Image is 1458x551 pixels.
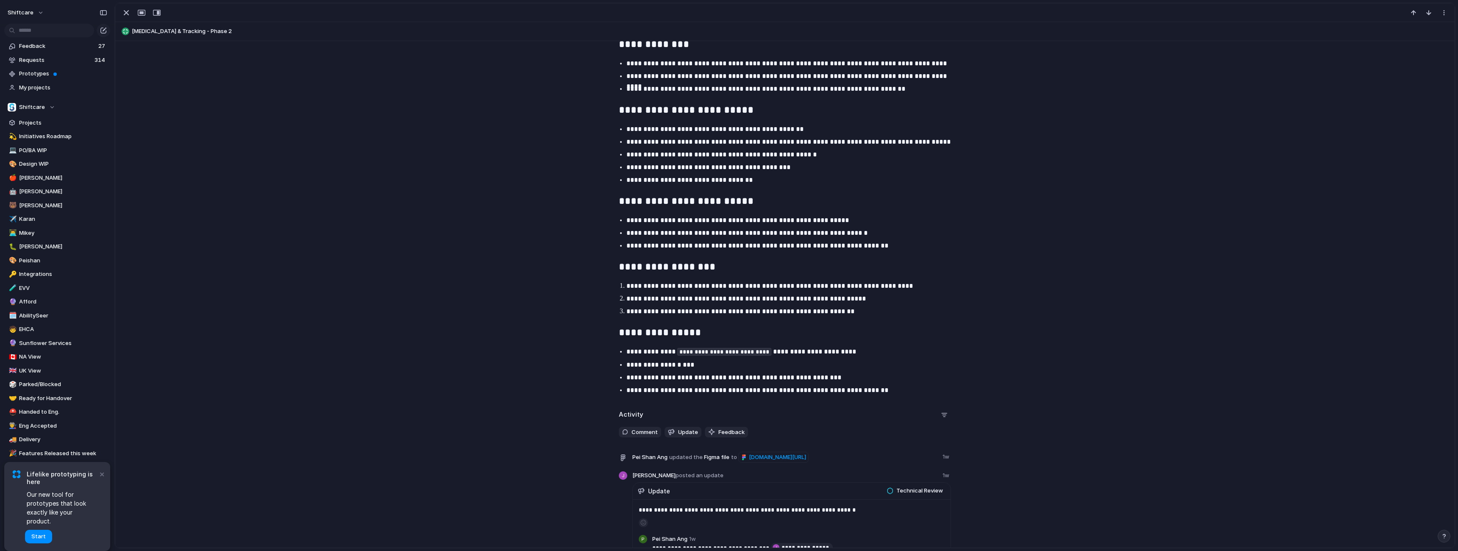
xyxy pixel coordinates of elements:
[896,487,943,495] span: Technical Review
[718,428,745,437] span: Feedback
[648,487,670,495] span: Update
[8,284,16,292] button: 🧪
[9,159,15,169] div: 🎨
[738,452,809,463] a: [DOMAIN_NAME][URL]
[98,42,107,50] span: 27
[4,101,110,114] button: Shiftcare
[27,470,97,486] span: Lifelike prototyping is here
[19,83,107,92] span: My projects
[9,338,15,348] div: 🔮
[619,410,643,420] h2: Activity
[19,160,107,168] span: Design WIP
[4,40,110,53] a: Feedback27
[4,240,110,253] a: 🐛[PERSON_NAME]
[4,309,110,322] a: 🗓️AbilitySeer
[4,268,110,281] a: 🔑Integrations
[19,187,107,196] span: [PERSON_NAME]
[632,428,658,437] span: Comment
[4,144,110,157] a: 💻PO/BA WIP
[4,130,110,143] div: 💫Initiatives Roadmap
[4,172,110,184] a: 🍎[PERSON_NAME]
[19,56,92,64] span: Requests
[31,532,46,541] span: Start
[749,453,806,462] span: [DOMAIN_NAME][URL]
[619,427,661,438] button: Comment
[8,435,16,444] button: 🚚
[4,323,110,336] a: 🧒EHCA
[19,449,107,458] span: Features Released this week
[19,229,107,237] span: Mikey
[4,227,110,239] div: 👨‍💻Mikey
[4,6,48,19] button: shiftcare
[4,378,110,391] a: 🎲Parked/Blocked
[669,453,703,462] span: updated the
[9,448,15,458] div: 🎉
[19,408,107,416] span: Handed to Eng.
[8,132,16,141] button: 💫
[676,472,723,479] span: posted an update
[9,214,15,224] div: ✈️
[19,435,107,444] span: Delivery
[8,298,16,306] button: 🔮
[8,256,16,265] button: 🎨
[9,200,15,210] div: 🐻
[25,530,52,543] button: Start
[4,365,110,377] a: 🇬🇧UK View
[19,103,45,111] span: Shiftcare
[19,242,107,251] span: [PERSON_NAME]
[19,70,107,78] span: Prototypes
[9,421,15,431] div: 👨‍🏭
[8,353,16,361] button: 🇨🇦
[4,406,110,418] div: ⛑️Handed to Eng.
[19,367,107,375] span: UK View
[4,392,110,405] a: 🤝Ready for Handover
[4,185,110,198] div: 🤖[PERSON_NAME]
[19,201,107,210] span: [PERSON_NAME]
[4,199,110,212] a: 🐻[PERSON_NAME]
[9,228,15,238] div: 👨‍💻
[4,337,110,350] a: 🔮Sunflower Services
[8,270,16,278] button: 🔑
[8,187,16,196] button: 🤖
[27,490,97,526] span: Our new tool for prototypes that look exactly like your product.
[19,353,107,361] span: NA View
[8,8,33,17] span: shiftcare
[9,380,15,390] div: 🎲
[4,213,110,225] a: ✈️Karan
[665,427,701,438] button: Update
[95,56,107,64] span: 314
[9,187,15,197] div: 🤖
[8,174,16,182] button: 🍎
[4,117,110,129] a: Projects
[678,428,698,437] span: Update
[8,146,16,155] button: 💻
[8,215,16,223] button: ✈️
[8,242,16,251] button: 🐛
[4,461,110,473] div: 🎉Features Live
[4,282,110,295] a: 🧪EVV
[4,254,110,267] a: 🎨Peishan
[4,420,110,432] div: 👨‍🏭Eng Accepted
[4,158,110,170] a: 🎨Design WIP
[8,408,16,416] button: ⛑️
[8,380,16,389] button: 🎲
[9,270,15,279] div: 🔑
[8,422,16,430] button: 👨‍🏭
[9,325,15,334] div: 🧒
[8,312,16,320] button: 🗓️
[19,42,96,50] span: Feedback
[97,469,107,479] button: Dismiss
[9,366,15,376] div: 🇬🇧
[4,295,110,308] a: 🔮Afford
[689,535,698,543] span: 1w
